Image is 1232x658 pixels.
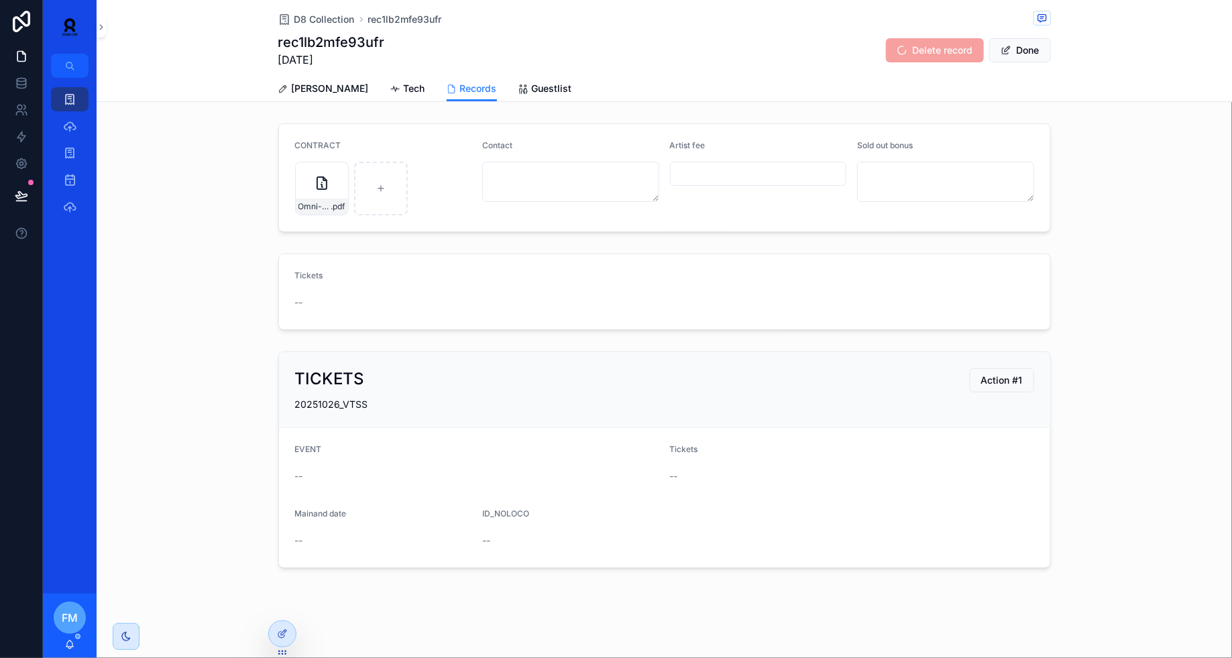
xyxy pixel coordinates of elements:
button: Done [989,38,1051,62]
span: D8 Collection [294,13,355,26]
span: Artist fee [670,140,706,150]
span: CONTRACT [295,140,341,150]
a: Records [447,76,497,102]
div: scrollable content [43,78,97,236]
span: FM [62,610,78,626]
span: .pdf [331,201,345,212]
span: -- [295,470,303,483]
h1: rec1lb2mfe93ufr [278,33,385,52]
a: rec1lb2mfe93ufr [368,13,442,26]
span: Action #1 [981,374,1023,387]
span: Sold out bonus [857,140,913,150]
span: ID_NOLOCO [482,508,529,518]
img: App logo [54,16,86,38]
span: Tickets [295,270,323,280]
span: Mainand date [295,508,347,518]
span: -- [295,534,303,547]
span: Tech [404,82,425,95]
span: 20251026_VTSS [295,398,368,410]
a: Tech [390,76,425,103]
span: Records [460,82,497,95]
span: [PERSON_NAME] [292,82,369,95]
span: -- [295,296,303,309]
span: Guestlist [532,82,572,95]
span: -- [482,534,490,547]
span: EVENT [295,444,322,454]
span: Tickets [670,444,698,454]
span: -- [670,470,678,483]
span: Omni-Artists+LTD+Contract+for+VTSS+26-10-2025.QZNRUaed-(1)-compressed [298,201,331,212]
a: Guestlist [518,76,572,103]
span: [DATE] [278,52,385,68]
span: Contact [482,140,512,150]
a: [PERSON_NAME] [278,76,369,103]
h2: TICKETS [295,368,365,390]
a: D8 Collection [278,13,355,26]
button: Action #1 [970,368,1034,392]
